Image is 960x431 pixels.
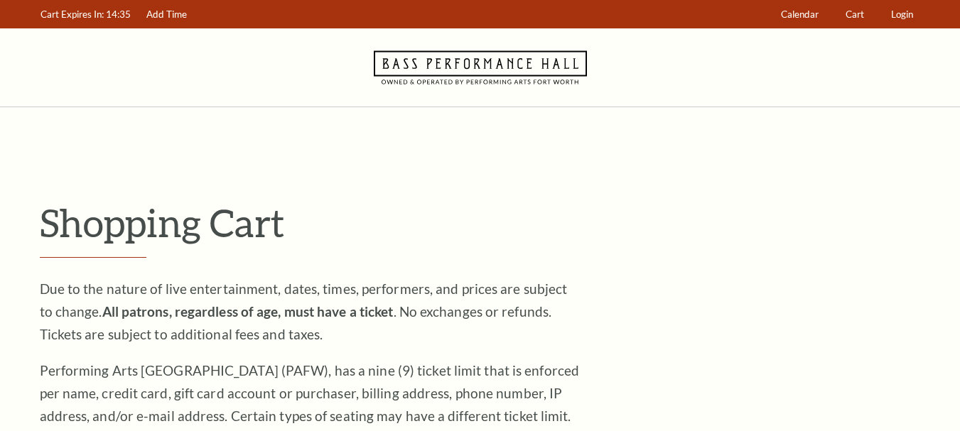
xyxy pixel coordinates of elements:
span: 14:35 [106,9,131,20]
a: Cart [838,1,870,28]
span: Cart [846,9,864,20]
span: Due to the nature of live entertainment, dates, times, performers, and prices are subject to chan... [40,280,568,342]
a: Login [884,1,919,28]
span: Login [891,9,913,20]
span: Cart Expires In: [41,9,104,20]
a: Calendar [774,1,825,28]
p: Shopping Cart [40,200,921,246]
a: Add Time [139,1,193,28]
strong: All patrons, regardless of age, must have a ticket [102,303,394,320]
span: Calendar [781,9,819,20]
